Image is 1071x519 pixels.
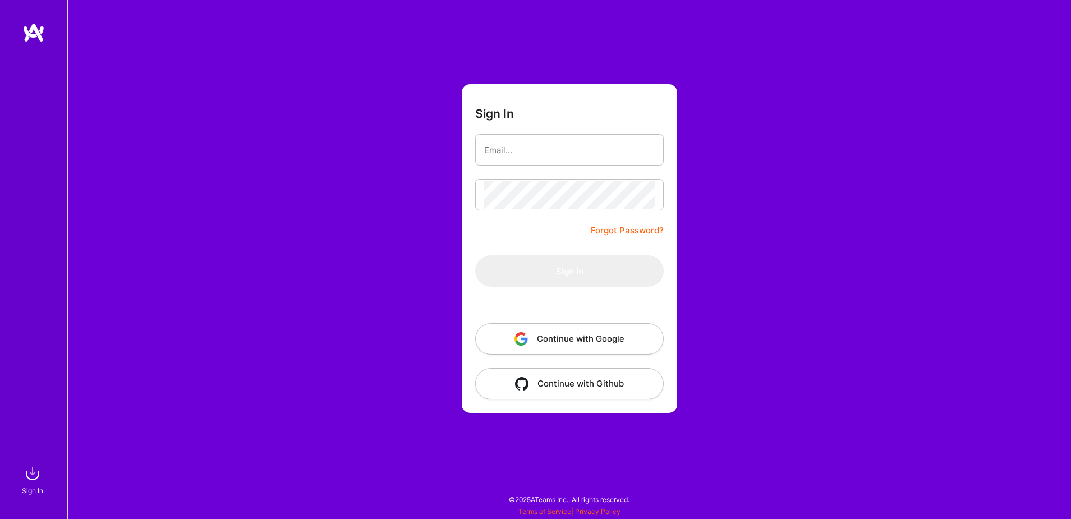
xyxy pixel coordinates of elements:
[591,224,664,237] a: Forgot Password?
[22,485,43,497] div: Sign In
[475,368,664,399] button: Continue with Github
[515,377,528,391] img: icon
[24,462,44,497] a: sign inSign In
[518,507,620,516] span: |
[518,507,571,516] a: Terms of Service
[514,332,528,346] img: icon
[67,485,1071,513] div: © 2025 ATeams Inc., All rights reserved.
[575,507,620,516] a: Privacy Policy
[484,136,655,164] input: Email...
[21,462,44,485] img: sign in
[22,22,45,43] img: logo
[475,255,664,287] button: Sign In
[475,107,514,121] h3: Sign In
[475,323,664,355] button: Continue with Google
